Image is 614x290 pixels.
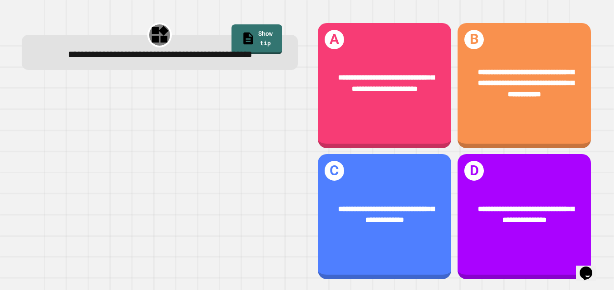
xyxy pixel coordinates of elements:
[325,161,345,181] h1: C
[576,254,605,281] iframe: chat widget
[464,161,484,181] h1: D
[325,30,345,50] h1: A
[231,24,282,54] a: Show tip
[464,30,484,50] h1: B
